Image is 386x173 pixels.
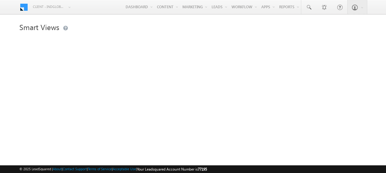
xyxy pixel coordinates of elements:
[113,167,136,171] a: Acceptable Use
[53,167,62,171] a: About
[137,167,207,171] span: Your Leadsquared Account Number is
[63,167,87,171] a: Contact Support
[33,4,65,10] span: Client - indglobal2 (77195)
[19,22,59,32] span: Smart Views
[19,166,207,172] span: © 2025 LeadSquared | | | | |
[88,167,112,171] a: Terms of Service
[198,167,207,171] span: 77195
